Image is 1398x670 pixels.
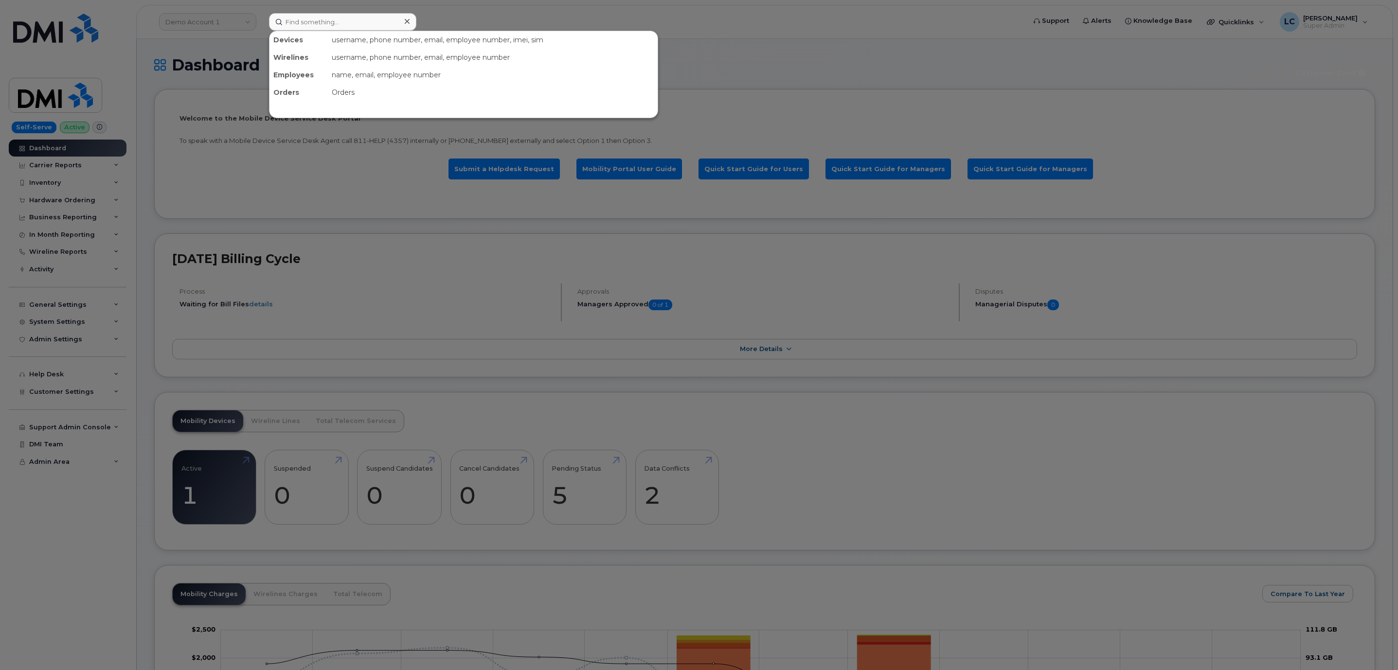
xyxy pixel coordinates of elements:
div: Employees [269,66,328,84]
div: Orders [269,84,328,101]
div: Devices [269,31,328,49]
div: Orders [328,84,658,101]
div: name, email, employee number [328,66,658,84]
div: username, phone number, email, employee number [328,49,658,66]
div: Wirelines [269,49,328,66]
div: username, phone number, email, employee number, imei, sim [328,31,658,49]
